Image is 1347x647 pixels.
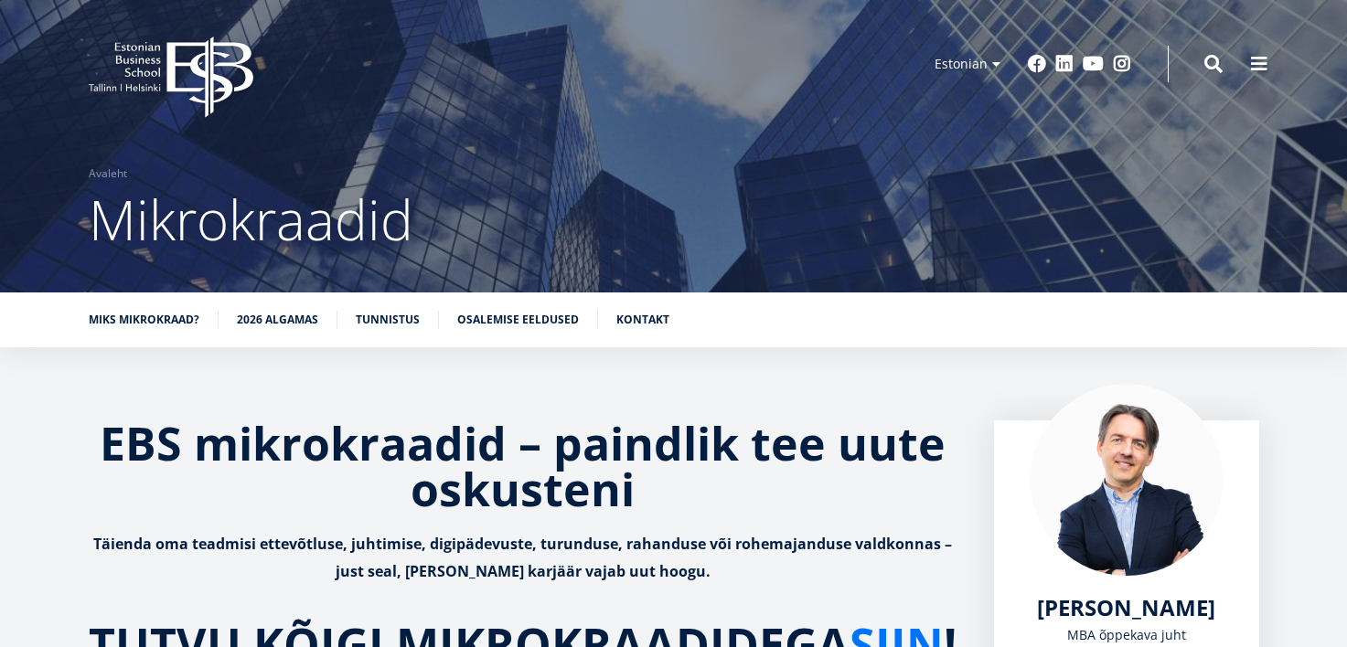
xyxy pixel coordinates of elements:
[1113,55,1131,73] a: Instagram
[100,412,946,520] strong: EBS mikrokraadid – paindlik tee uute oskusteni
[1028,55,1046,73] a: Facebook
[356,311,420,329] a: Tunnistus
[89,164,127,183] a: Avaleht
[616,311,669,329] a: Kontakt
[237,311,318,329] a: 2026 algamas
[89,311,199,329] a: Miks mikrokraad?
[1031,384,1223,576] img: Marko Rillo
[1055,55,1074,73] a: Linkedin
[89,182,413,257] span: Mikrokraadid
[93,534,952,581] strong: Täienda oma teadmisi ettevõtluse, juhtimise, digipädevuste, turunduse, rahanduse või rohemajandus...
[457,311,579,329] a: Osalemise eeldused
[1083,55,1104,73] a: Youtube
[1037,592,1215,622] span: [PERSON_NAME]
[1037,594,1215,621] a: [PERSON_NAME]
